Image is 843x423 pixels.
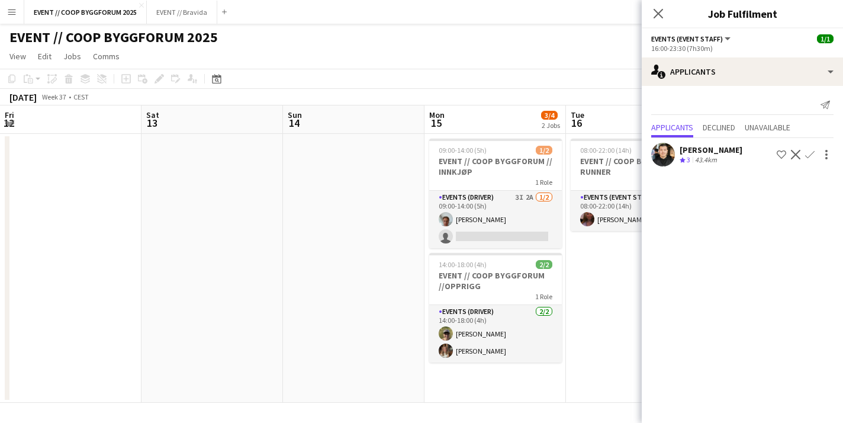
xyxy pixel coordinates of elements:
[651,34,723,43] span: Events (Event Staff)
[693,155,719,165] div: 43.4km
[429,253,562,363] app-job-card: 14:00-18:00 (4h)2/2EVENT // COOP BYGGFORUM //OPPRIGG1 RoleEvents (Driver)2/214:00-18:00 (4h)[PERS...
[569,116,584,130] span: 16
[745,123,790,132] span: Unavailable
[439,146,487,155] span: 09:00-14:00 (5h)
[651,34,732,43] button: Events (Event Staff)
[3,116,14,130] span: 12
[146,110,159,120] span: Sat
[571,191,703,231] app-card-role: Events (Event Staff)1/108:00-22:00 (14h)[PERSON_NAME]
[535,292,552,301] span: 1 Role
[288,110,302,120] span: Sun
[38,51,52,62] span: Edit
[429,110,445,120] span: Mon
[59,49,86,64] a: Jobs
[703,123,735,132] span: Declined
[571,139,703,231] app-job-card: 08:00-22:00 (14h)1/1EVENT // COOP BYGGFORUM // RUNNER1 RoleEvents (Event Staff)1/108:00-22:00 (14...
[427,116,445,130] span: 15
[144,116,159,130] span: 13
[93,51,120,62] span: Comms
[536,260,552,269] span: 2/2
[286,116,302,130] span: 14
[439,260,487,269] span: 14:00-18:00 (4h)
[429,139,562,248] app-job-card: 09:00-14:00 (5h)1/2EVENT // COOP BYGGFORUM // INNKJØP1 RoleEvents (Driver)3I2A1/209:00-14:00 (5h)...
[687,155,690,164] span: 3
[429,156,562,177] h3: EVENT // COOP BYGGFORUM // INNKJØP
[24,1,147,24] button: EVENT // COOP BYGGFORUM 2025
[73,92,89,101] div: CEST
[542,121,560,130] div: 2 Jobs
[651,123,693,132] span: Applicants
[642,6,843,21] h3: Job Fulfilment
[39,92,69,101] span: Week 37
[642,57,843,86] div: Applicants
[536,146,552,155] span: 1/2
[429,191,562,248] app-card-role: Events (Driver)3I2A1/209:00-14:00 (5h)[PERSON_NAME]
[63,51,81,62] span: Jobs
[571,110,584,120] span: Tue
[580,146,632,155] span: 08:00-22:00 (14h)
[9,28,218,46] h1: EVENT // COOP BYGGFORUM 2025
[535,178,552,187] span: 1 Role
[5,49,31,64] a: View
[33,49,56,64] a: Edit
[680,145,742,155] div: [PERSON_NAME]
[429,270,562,291] h3: EVENT // COOP BYGGFORUM //OPPRIGG
[9,51,26,62] span: View
[541,111,558,120] span: 3/4
[9,91,37,103] div: [DATE]
[571,156,703,177] h3: EVENT // COOP BYGGFORUM // RUNNER
[88,49,124,64] a: Comms
[429,305,562,363] app-card-role: Events (Driver)2/214:00-18:00 (4h)[PERSON_NAME][PERSON_NAME]
[817,34,834,43] span: 1/1
[147,1,217,24] button: EVENT // Bravida
[651,44,834,53] div: 16:00-23:30 (7h30m)
[5,110,14,120] span: Fri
